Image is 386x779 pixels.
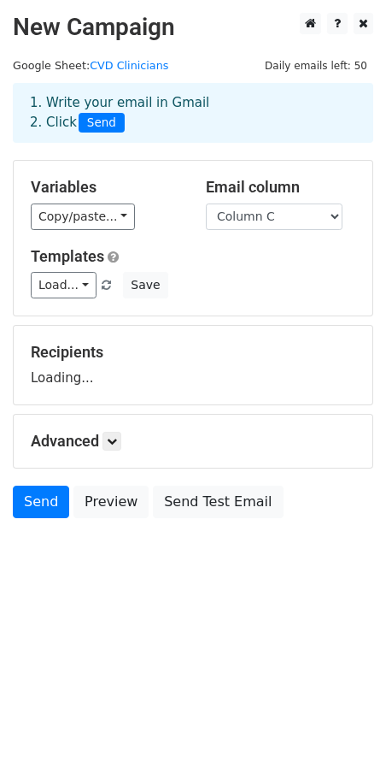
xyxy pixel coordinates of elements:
[31,343,355,362] h5: Recipients
[153,486,283,518] a: Send Test Email
[13,59,168,72] small: Google Sheet:
[13,13,373,42] h2: New Campaign
[31,343,355,387] div: Loading...
[123,272,167,298] button: Save
[31,247,104,265] a: Templates
[31,178,180,197] h5: Variables
[31,204,135,230] a: Copy/paste...
[79,113,125,133] span: Send
[259,56,373,75] span: Daily emails left: 50
[90,59,168,72] a: CVD Clinicians
[73,486,149,518] a: Preview
[259,59,373,72] a: Daily emails left: 50
[17,93,369,133] div: 1. Write your email in Gmail 2. Click
[13,486,69,518] a: Send
[31,432,355,451] h5: Advanced
[31,272,96,298] a: Load...
[206,178,355,197] h5: Email column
